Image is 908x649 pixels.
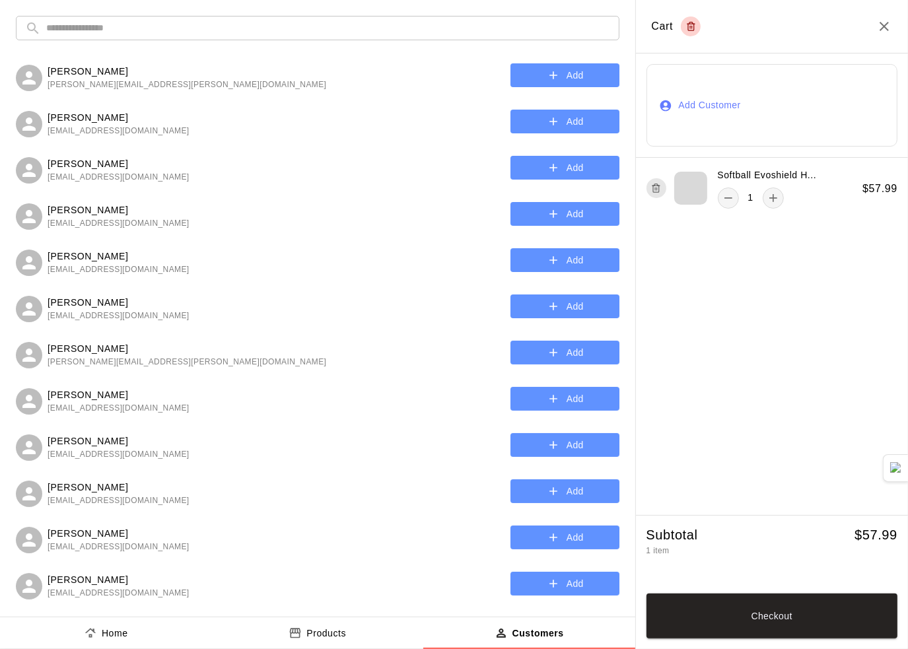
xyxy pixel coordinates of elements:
p: [PERSON_NAME] [48,157,190,171]
button: Close [876,18,892,34]
button: Add [510,433,619,458]
img: Detect Auto [890,462,902,474]
button: Add [510,110,619,134]
span: [EMAIL_ADDRESS][DOMAIN_NAME] [48,263,190,277]
p: Home [102,627,128,640]
button: Add [510,526,619,550]
p: [PERSON_NAME] [48,342,326,356]
button: Checkout [646,594,898,638]
span: [EMAIL_ADDRESS][DOMAIN_NAME] [48,587,190,600]
p: [PERSON_NAME] [48,203,190,217]
span: [EMAIL_ADDRESS][DOMAIN_NAME] [48,125,190,138]
p: [PERSON_NAME] [48,296,190,310]
span: [PERSON_NAME][EMAIL_ADDRESS][PERSON_NAME][DOMAIN_NAME] [48,79,326,92]
button: Add [510,479,619,504]
button: add [763,188,784,209]
p: Products [306,627,346,640]
button: Add [510,341,619,365]
span: [EMAIL_ADDRESS][DOMAIN_NAME] [48,541,190,554]
h5: Subtotal [646,526,698,544]
p: Customers [512,627,564,640]
button: Add [510,202,619,226]
p: [PERSON_NAME] [48,527,190,541]
button: Add [510,387,619,411]
span: [EMAIL_ADDRESS][DOMAIN_NAME] [48,171,190,184]
button: Add Customer [646,64,898,147]
p: [PERSON_NAME] [48,434,190,448]
p: [PERSON_NAME] [48,388,190,402]
button: Add [510,294,619,319]
button: remove [718,188,739,209]
p: 1 [748,191,753,205]
button: Add [510,63,619,88]
p: [PERSON_NAME] [48,250,190,263]
p: Softball Evoshield H... [718,168,817,182]
p: [PERSON_NAME] [48,573,190,587]
button: Add [510,156,619,180]
h6: $ 57.99 [862,180,897,197]
span: [EMAIL_ADDRESS][DOMAIN_NAME] [48,448,190,461]
button: Add [510,248,619,273]
span: [EMAIL_ADDRESS][DOMAIN_NAME] [48,310,190,323]
span: [EMAIL_ADDRESS][DOMAIN_NAME] [48,402,190,415]
span: [PERSON_NAME][EMAIL_ADDRESS][PERSON_NAME][DOMAIN_NAME] [48,356,326,369]
span: [EMAIL_ADDRESS][DOMAIN_NAME] [48,217,190,230]
button: Add [510,572,619,596]
span: 1 item [646,546,670,555]
p: [PERSON_NAME] [48,481,190,495]
button: Empty cart [681,17,701,36]
div: Cart [652,17,701,36]
span: [EMAIL_ADDRESS][DOMAIN_NAME] [48,495,190,508]
p: [PERSON_NAME] [48,111,190,125]
p: [PERSON_NAME] [48,65,326,79]
h5: $ 57.99 [855,526,897,544]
